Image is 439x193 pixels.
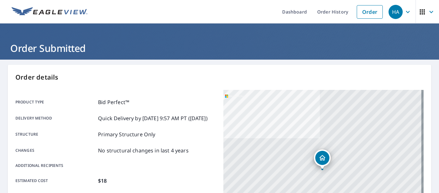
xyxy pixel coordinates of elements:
p: Order details [15,72,424,82]
p: No structural changes in last 4 years [98,147,189,154]
p: Bid Perfect™ [98,98,129,106]
h1: Order Submitted [8,42,431,55]
p: $18 [98,177,107,185]
p: Quick Delivery by [DATE] 9:57 AM PT ([DATE]) [98,114,208,122]
p: Product type [15,98,95,106]
p: Primary Structure Only [98,130,155,138]
p: Estimated cost [15,177,95,185]
a: Order [357,5,383,19]
div: Dropped pin, building 1, Residential property, 108 S Fraser Cir Aurora, CO 80012 [314,150,331,169]
p: Additional recipients [15,163,95,169]
div: HA [389,5,403,19]
img: EV Logo [12,7,87,17]
p: Changes [15,147,95,154]
p: Delivery method [15,114,95,122]
p: Structure [15,130,95,138]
